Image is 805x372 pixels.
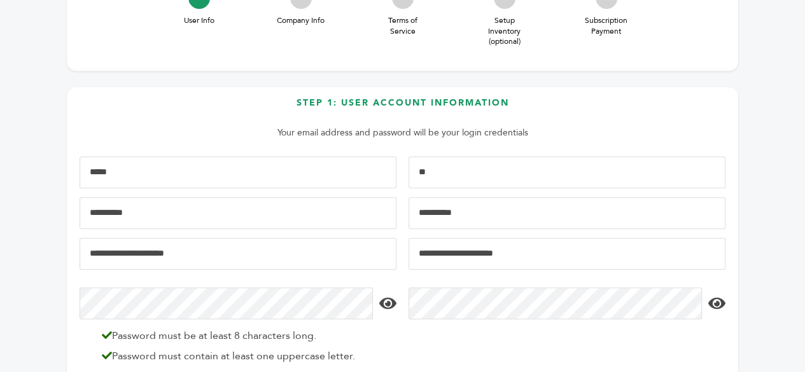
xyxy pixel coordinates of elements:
[276,15,326,26] span: Company Info
[409,238,725,270] input: Confirm Email Address*
[80,238,396,270] input: Email Address*
[479,15,530,47] span: Setup Inventory (optional)
[80,156,396,188] input: First Name*
[80,197,396,229] input: Mobile Phone Number
[86,125,719,141] p: Your email address and password will be your login credentials
[409,287,702,319] input: Confirm Password*
[581,15,632,37] span: Subscription Payment
[80,287,373,319] input: Password*
[174,15,225,26] span: User Info
[409,156,725,188] input: Last Name*
[80,97,725,119] h3: Step 1: User Account Information
[377,15,428,37] span: Terms of Service
[95,348,393,364] li: Password must contain at least one uppercase letter.
[409,197,725,229] input: Job Title*
[95,328,393,343] li: Password must be at least 8 characters long.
